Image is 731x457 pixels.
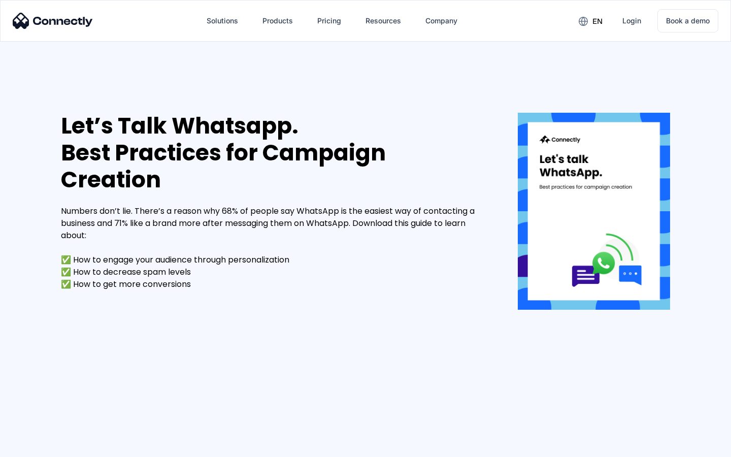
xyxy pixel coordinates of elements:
a: Pricing [309,9,349,33]
div: Pricing [317,14,341,28]
img: Connectly Logo [13,13,93,29]
a: Book a demo [657,9,718,32]
div: Company [425,14,457,28]
div: Numbers don’t lie. There’s a reason why 68% of people say WhatsApp is the easiest way of contacti... [61,205,487,290]
a: Login [614,9,649,33]
div: Login [622,14,641,28]
aside: Language selected: English [10,439,61,453]
div: Resources [365,14,401,28]
div: Solutions [207,14,238,28]
ul: Language list [20,439,61,453]
div: en [592,14,603,28]
div: Products [262,14,293,28]
div: Let’s Talk Whatsapp. Best Practices for Campaign Creation [61,113,487,193]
